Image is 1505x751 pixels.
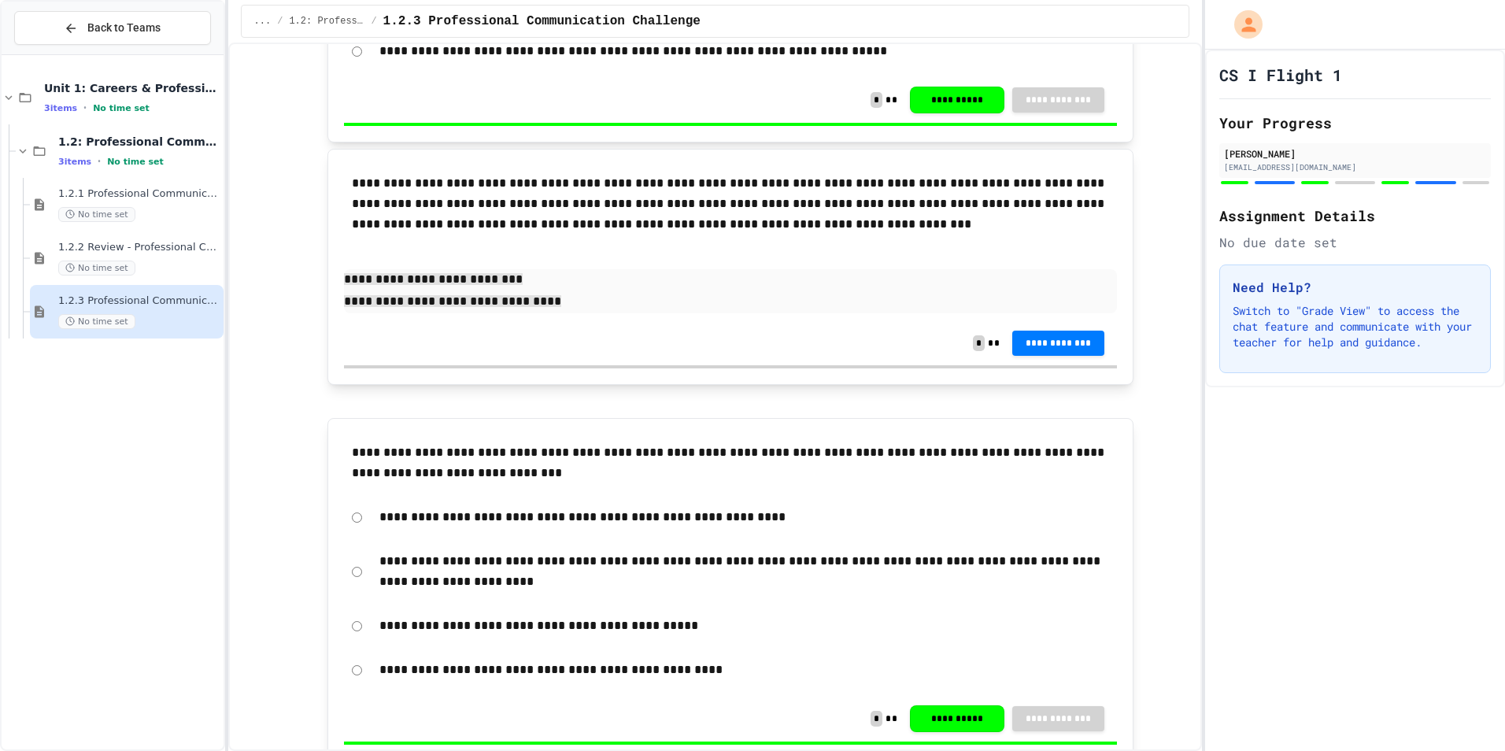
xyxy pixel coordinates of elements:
h2: Your Progress [1219,112,1491,134]
h1: CS I Flight 1 [1219,64,1342,86]
span: ... [254,15,272,28]
span: No time set [93,103,150,113]
h3: Need Help? [1233,278,1477,297]
span: 1.2.3 Professional Communication Challenge [58,294,220,308]
span: • [83,102,87,114]
span: No time set [58,314,135,329]
div: No due date set [1219,233,1491,252]
span: • [98,155,101,168]
span: / [371,15,376,28]
span: No time set [58,207,135,222]
span: No time set [58,261,135,276]
button: Back to Teams [14,11,211,45]
span: No time set [107,157,164,167]
p: Switch to "Grade View" to access the chat feature and communicate with your teacher for help and ... [1233,303,1477,350]
span: 1.2.1 Professional Communication [58,187,220,201]
span: 3 items [44,103,77,113]
div: [EMAIL_ADDRESS][DOMAIN_NAME] [1224,161,1486,173]
span: 1.2: Professional Communication [289,15,364,28]
span: 1.2: Professional Communication [58,135,220,149]
div: [PERSON_NAME] [1224,146,1486,161]
span: / [277,15,283,28]
span: 1.2.3 Professional Communication Challenge [383,12,701,31]
span: Back to Teams [87,20,161,36]
div: My Account [1218,6,1266,43]
span: Unit 1: Careers & Professionalism [44,81,220,95]
span: 1.2.2 Review - Professional Communication [58,241,220,254]
span: 3 items [58,157,91,167]
h2: Assignment Details [1219,205,1491,227]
